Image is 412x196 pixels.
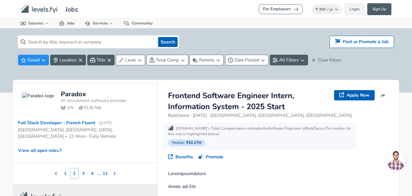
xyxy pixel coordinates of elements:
[125,57,136,63] span: Level
[259,4,303,14] a: For Employers
[116,55,145,65] button: Level
[334,90,375,100] a: Apply Now
[168,154,193,160] a: Benefits
[26,35,155,48] input: Search by title, keyword or company
[87,55,115,65] button: Title
[327,7,333,12] span: / yr
[330,36,394,48] a: Post or Promote a Job
[344,3,365,15] a: Login
[168,90,332,112] h1: Frontend Software Engineer Intern, Information System - 2025 Start
[61,168,70,179] button: 1
[84,105,101,111] div: ₹128.76B
[18,55,49,65] button: Saved
[79,168,88,179] button: 3
[168,112,389,119] p: ByteDance · [DATE] · [GEOGRAPHIC_DATA], [GEOGRAPHIC_DATA], [GEOGRAPHIC_DATA]
[13,83,157,163] div: Paradox logoParadoxAI recruitment software provider.370₹128.76BFull Stack Developer - French Flue...
[88,168,97,179] button: 4
[225,55,268,65] button: Date Posted
[13,144,157,157] button: View all open roles
[119,19,158,28] a: Community
[18,127,147,140] div: [GEOGRAPHIC_DATA], [GEOGRAPHIC_DATA], [GEOGRAPHIC_DATA] + 21 More · Fully Remote
[61,91,86,98] h2: Paradox
[270,55,308,65] button: All Filters
[97,57,105,63] span: Title
[80,19,119,28] a: Services
[60,57,77,63] span: Location
[309,55,344,66] button: Clear Filters
[27,57,40,63] span: Saved
[199,57,214,63] span: Remote
[15,19,54,28] a: Salaries
[387,151,406,170] div: Open chat
[99,120,112,126] span: [DATE]
[315,7,318,12] span: ₹
[186,140,201,145] span: ₹10.17M
[319,7,326,12] span: INR
[65,4,78,14] span: Jobs
[146,55,188,65] button: Total Comp
[234,57,259,63] span: Date Posted
[377,90,389,102] button: Share
[312,4,342,14] button: ₹INR/ yr
[50,55,86,65] button: Location
[198,154,223,160] a: Promote
[279,57,299,63] span: All Filters
[97,170,101,177] p: ...
[367,3,391,15] a: Sign Up
[18,120,112,126] div: Full Stack Developer - French Fluent
[190,55,224,65] button: Remote
[21,91,56,101] img: Paradox logo
[101,168,110,179] button: 11
[168,125,351,137] p: [DOMAIN_NAME]'s Total Compensation estimates for Software Engineer s at ByteDance . The median fo...
[61,98,152,104] div: AI recruitment software provider.
[156,57,179,63] span: Total Comp
[158,37,178,47] button: Search
[13,116,157,144] a: Full Stack Developer - French Fluent [DATE][GEOGRAPHIC_DATA], [GEOGRAPHIC_DATA], [GEOGRAPHIC_DATA...
[168,125,173,130] img: svg+xml;base64,PHN2ZyB3aWR0aD0iMTYiIGhlaWdodD0iMTYiIGZpbGw9Im5vbmUiIHhtbG5zPSJodHRwOi8vd3d3LnczLm...
[168,139,205,146] a: Median ₹10.17M
[70,168,79,179] button: 2
[13,3,399,16] nav: primary
[54,19,80,28] a: Jobs
[67,105,74,111] div: 370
